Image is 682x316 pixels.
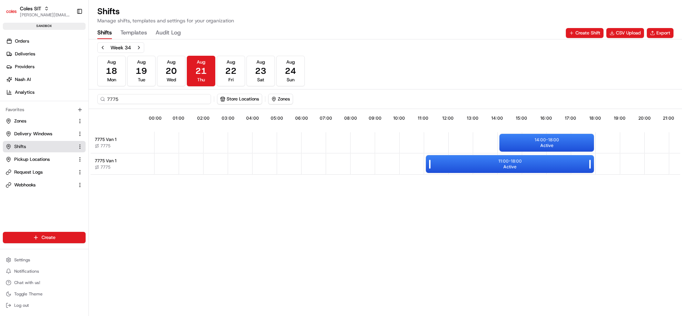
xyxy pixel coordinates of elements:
span: Notifications [14,268,39,274]
span: Pylon [71,120,86,126]
button: Pickup Locations [3,154,86,165]
span: Mon [107,77,116,83]
button: Aug24Sun [276,56,305,86]
span: Nash AI [15,76,31,83]
span: Wed [167,77,176,83]
button: Chat with us! [3,278,86,288]
a: Delivery Windows [6,131,74,137]
a: Orders [3,36,88,47]
a: Powered byPylon [50,120,86,126]
span: Providers [15,64,34,70]
span: Webhooks [14,182,36,188]
span: Chat with us! [14,280,40,285]
button: Zones [269,94,293,104]
span: Toggle Theme [14,291,43,297]
span: Knowledge Base [14,103,54,110]
span: 19 [136,65,147,77]
span: Shifts [14,143,26,150]
button: Aug19Tue [127,56,156,86]
a: Providers [3,61,88,72]
button: Notifications [3,266,86,276]
button: Export [647,28,673,38]
span: 10:00 [393,115,405,121]
div: We're available if you need us! [24,75,90,81]
button: Settings [3,255,86,265]
span: Active [503,164,516,170]
a: 📗Knowledge Base [4,100,57,113]
button: Create Shift [566,28,603,38]
span: 20:00 [638,115,651,121]
div: sandbox [3,23,86,30]
button: Zones [3,115,86,127]
span: Settings [14,257,30,263]
button: Store Locations [217,94,262,104]
span: 21 [195,65,207,77]
p: Manage shifts, templates and settings for your organization [97,17,234,24]
button: Start new chat [121,70,129,78]
button: Create [3,232,86,243]
button: [PERSON_NAME][EMAIL_ADDRESS][DOMAIN_NAME] [20,12,71,18]
span: 7775 Van 1 [95,137,117,142]
button: 7775 [95,143,110,149]
div: Start new chat [24,68,117,75]
span: 15:00 [516,115,527,121]
button: Toggle Theme [3,289,86,299]
span: Aug [286,59,295,65]
span: 11:00 [418,115,428,121]
button: Aug22Fri [217,56,245,86]
div: Favorites [3,104,86,115]
span: 08:00 [344,115,357,121]
span: Request Logs [14,169,43,175]
span: Deliveries [15,51,35,57]
button: Log out [3,300,86,310]
a: Deliveries [3,48,88,60]
span: Aug [137,59,146,65]
button: Aug20Wed [157,56,185,86]
span: 7775 [101,143,110,149]
button: Shifts [3,141,86,152]
button: Zones [268,94,293,104]
button: Aug23Sat [247,56,275,86]
span: 16:00 [540,115,552,121]
span: Active [540,143,553,148]
a: Analytics [3,87,88,98]
div: 💻 [60,104,66,109]
input: Clear [18,46,117,53]
span: Aug [197,59,205,65]
span: 7775 [101,164,110,170]
a: Webhooks [6,182,74,188]
button: CSV Upload [606,28,644,38]
h1: Shifts [97,6,234,17]
button: Coles SITColes SIT[PERSON_NAME][EMAIL_ADDRESS][DOMAIN_NAME] [3,3,74,20]
span: Thu [197,77,205,83]
a: Zones [6,118,74,124]
button: Coles SIT [20,5,41,12]
button: Audit Log [156,27,181,39]
span: Aug [256,59,265,65]
button: Templates [120,27,147,39]
span: Aug [167,59,175,65]
img: Nash [7,7,21,21]
span: 24 [285,65,296,77]
span: 23 [255,65,266,77]
button: 7775 [95,164,110,170]
span: 12:00 [442,115,454,121]
div: Week 34 [110,44,131,51]
img: 1736555255976-a54dd68f-1ca7-489b-9aae-adbdc363a1c4 [7,68,20,81]
button: Webhooks [3,179,86,191]
span: 19:00 [614,115,626,121]
span: 13:00 [467,115,478,121]
span: Zones [14,118,26,124]
span: 7775 Van 1 [95,158,117,164]
a: Shifts [6,143,74,150]
span: 03:00 [222,115,234,121]
a: Request Logs [6,169,74,175]
p: 14:00 - 18:00 [535,137,559,143]
span: 05:00 [271,115,283,121]
span: 21:00 [663,115,674,121]
button: Request Logs [3,167,86,178]
span: 18:00 [589,115,601,121]
span: Analytics [15,89,34,96]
